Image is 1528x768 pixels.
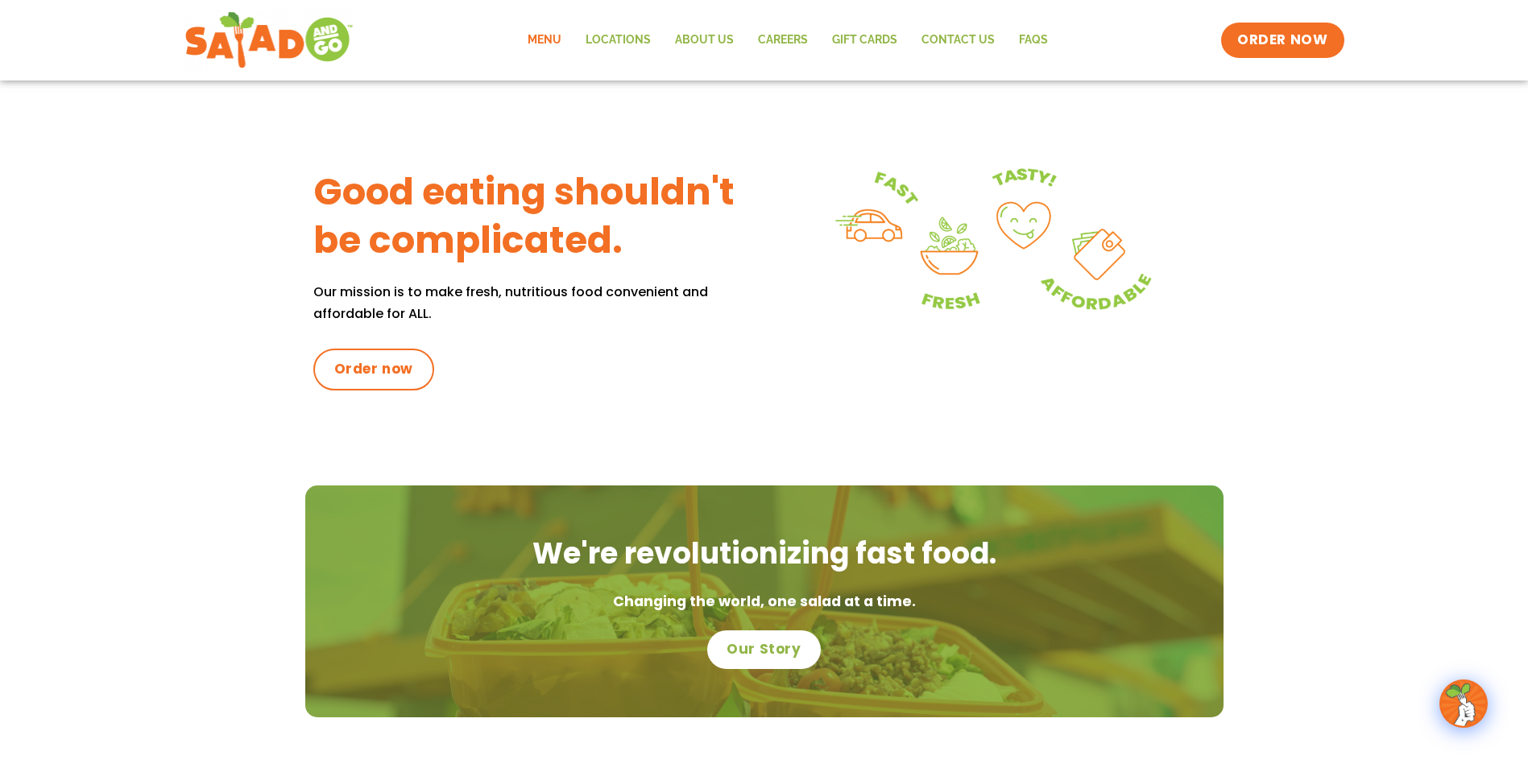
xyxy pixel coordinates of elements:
[321,590,1207,614] p: Changing the world, one salad at a time.
[707,630,820,669] a: Our Story
[1007,22,1060,59] a: FAQs
[313,349,434,390] a: Order now
[1237,31,1327,50] span: ORDER NOW
[574,22,663,59] a: Locations
[746,22,820,59] a: Careers
[727,640,801,659] span: Our Story
[184,8,354,72] img: new-SAG-logo-768×292
[1441,681,1486,726] img: wpChatIcon
[516,22,574,59] a: Menu
[820,22,909,59] a: GIFT CARDS
[909,22,1007,59] a: Contact Us
[313,281,764,324] p: Our mission is to make fresh, nutritious food convenient and affordable for ALL.
[663,22,746,59] a: About Us
[516,22,1060,59] nav: Menu
[334,360,413,379] span: Order now
[1221,23,1344,58] a: ORDER NOW
[321,534,1207,574] h2: We're revolutionizing fast food.
[313,168,764,265] h3: Good eating shouldn't be complicated.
